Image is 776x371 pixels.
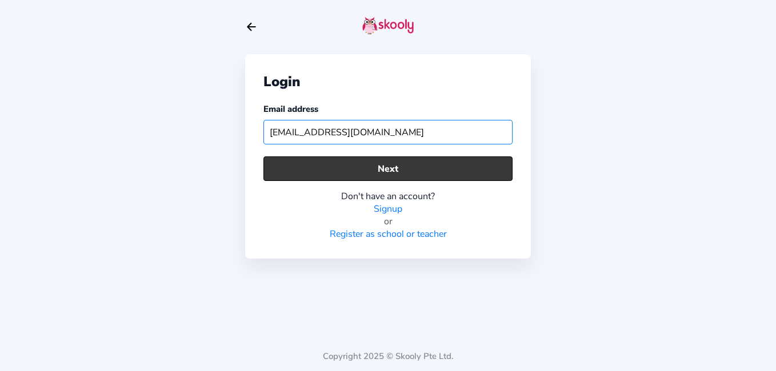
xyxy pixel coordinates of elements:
[263,215,513,228] div: or
[245,21,258,33] button: arrow back outline
[263,103,318,115] label: Email address
[330,228,447,240] a: Register as school or teacher
[374,203,402,215] a: Signup
[263,120,513,144] input: Your email address
[263,72,513,91] div: Login
[362,17,414,35] img: skooly-logo.png
[263,190,513,203] div: Don't have an account?
[263,156,513,181] button: Next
